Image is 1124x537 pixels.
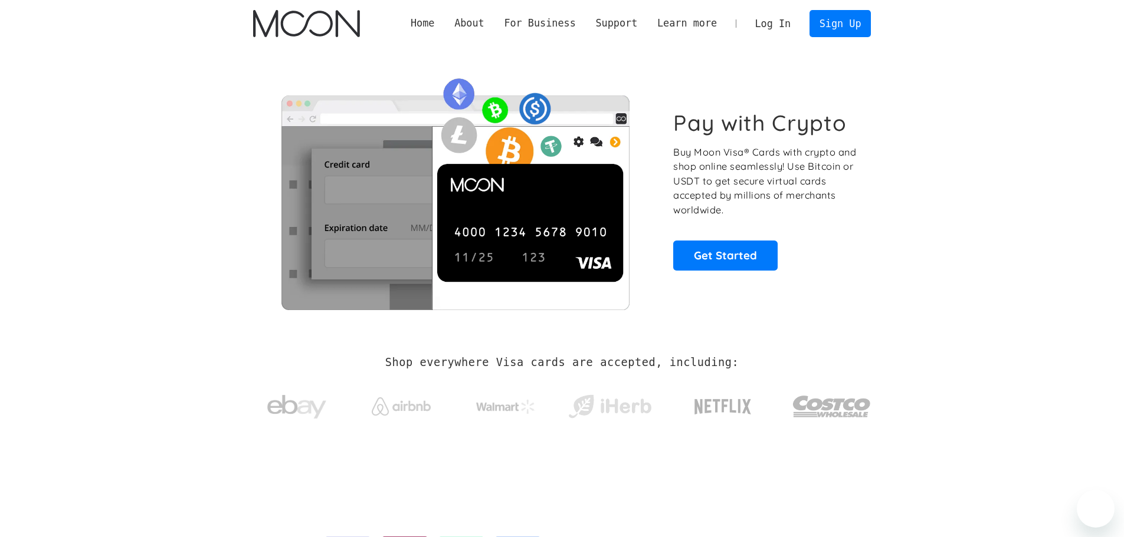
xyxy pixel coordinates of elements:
div: For Business [494,16,586,31]
div: For Business [504,16,575,31]
a: Get Started [673,241,778,270]
div: Learn more [647,16,727,31]
a: Walmart [461,388,549,420]
img: iHerb [566,391,654,422]
a: iHerb [566,380,654,428]
h2: Shop everywhere Visa cards are accepted, including: [385,356,739,369]
div: About [444,16,494,31]
a: ebay [253,377,341,431]
img: Airbnb [372,397,431,416]
iframe: Button to launch messaging window [1077,490,1115,528]
img: Netflix [693,392,752,421]
img: Costco [792,384,871,429]
a: Sign Up [810,10,871,37]
img: Moon Cards let you spend your crypto anywhere Visa is accepted. [253,70,657,309]
div: Learn more [657,16,717,31]
img: Walmart [476,400,535,414]
div: About [454,16,484,31]
p: Buy Moon Visa® Cards with crypto and shop online seamlessly! Use Bitcoin or USDT to get secure vi... [673,145,858,218]
div: Support [595,16,637,31]
a: home [253,10,360,37]
a: Home [401,16,444,31]
div: Support [586,16,647,31]
h1: Pay with Crypto [673,110,847,136]
a: Airbnb [357,386,445,421]
a: Costco [792,373,871,434]
a: Netflix [670,380,776,427]
a: Log In [745,11,801,37]
img: Moon Logo [253,10,360,37]
img: ebay [267,388,326,426]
